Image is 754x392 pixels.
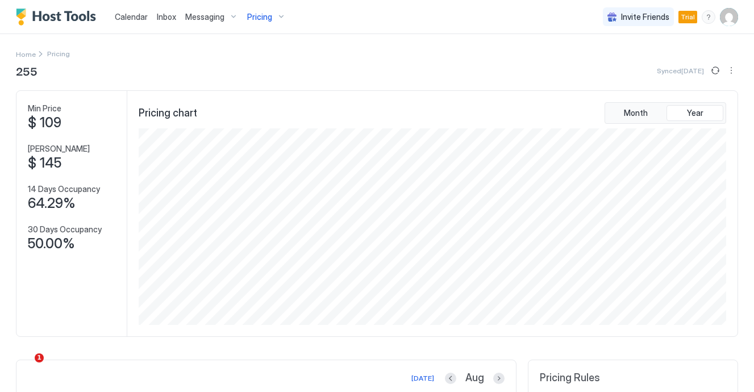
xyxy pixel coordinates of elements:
[28,114,61,131] span: $ 109
[681,12,695,22] span: Trial
[247,12,272,22] span: Pricing
[157,11,176,23] a: Inbox
[465,372,484,385] span: Aug
[410,372,436,385] button: [DATE]
[28,224,102,235] span: 30 Days Occupancy
[16,62,38,79] span: 255
[185,12,224,22] span: Messaging
[35,353,44,362] span: 1
[11,353,39,381] iframe: Intercom live chat
[157,12,176,22] span: Inbox
[28,155,61,172] span: $ 145
[28,235,75,252] span: 50.00%
[709,64,722,77] button: Sync prices
[28,184,100,194] span: 14 Days Occupancy
[16,9,101,26] a: Host Tools Logo
[16,50,36,59] span: Home
[702,10,715,24] div: menu
[724,64,738,77] div: menu
[47,49,70,58] span: Breadcrumb
[28,195,76,212] span: 64.29%
[28,144,90,154] span: [PERSON_NAME]
[666,105,723,121] button: Year
[605,102,726,124] div: tab-group
[621,12,669,22] span: Invite Friends
[445,373,456,384] button: Previous month
[607,105,664,121] button: Month
[624,108,648,118] span: Month
[16,48,36,60] div: Breadcrumb
[540,372,600,385] span: Pricing Rules
[657,66,704,75] span: Synced [DATE]
[115,11,148,23] a: Calendar
[115,12,148,22] span: Calendar
[28,103,61,114] span: Min Price
[687,108,703,118] span: Year
[411,373,434,383] div: [DATE]
[720,8,738,26] div: User profile
[16,48,36,60] a: Home
[139,107,197,120] span: Pricing chart
[493,373,505,384] button: Next month
[724,64,738,77] button: More options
